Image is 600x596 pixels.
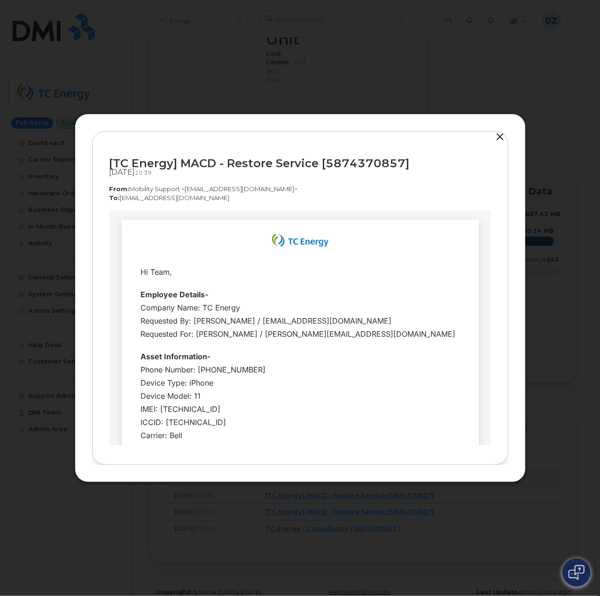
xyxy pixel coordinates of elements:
div: Phone Number: [PHONE_NUMBER] Device Type: iPhone Device Model: 11 IMEI: [TECHNICAL_ID] ICCID: [TE... [31,153,351,232]
div: [DATE] [109,168,491,177]
div: Company Name: TC Energy Requested By: [PERSON_NAME] / [EMAIL_ADDRESS][DOMAIN_NAME] Requested For:... [31,91,351,130]
img: email_TC_Energy_Logo_May_2019.svg.png [163,23,219,36]
p: Mobility Support <[EMAIL_ADDRESS][DOMAIN_NAME]> [109,185,491,194]
div: Hi Team, [31,55,351,68]
div: [TC Energy] MACD - Restore Service [5874370857] [109,157,491,170]
div: Employee Details- [31,77,351,91]
img: Open chat [569,565,584,580]
p: [EMAIL_ADDRESS][DOMAIN_NAME] [109,194,491,202]
div: Asset Information- [31,139,351,153]
span: 10:39 [135,169,152,176]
